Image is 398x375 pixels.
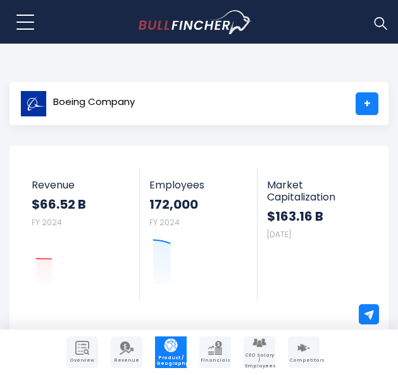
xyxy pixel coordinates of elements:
[201,358,230,363] span: Financials
[288,336,320,368] a: Company Competitors
[356,92,378,115] a: +
[20,90,47,117] img: BA logo
[244,336,275,368] a: Company Employees
[20,92,135,115] a: Boeing Company
[32,179,130,191] span: Revenue
[149,217,180,228] small: FY 2024
[112,358,141,363] span: Revenue
[155,336,187,368] a: Company Product/Geography
[53,97,135,108] span: Boeing Company
[149,196,247,212] strong: 172,000
[289,358,318,363] span: Competitors
[199,336,231,368] a: Company Financials
[32,196,130,212] strong: $66.52 B
[140,168,256,287] a: Employees 172,000 FY 2024
[245,353,274,369] span: CEO Salary / Employees
[68,358,97,363] span: Overview
[139,10,252,34] img: Bullfincher logo
[22,168,140,287] a: Revenue $66.52 B FY 2024
[156,355,185,366] span: Product / Geography
[267,179,365,203] span: Market Capitalization
[139,10,275,34] a: Go to homepage
[66,336,98,368] a: Company Overview
[149,179,247,191] span: Employees
[267,229,291,240] small: [DATE]
[32,217,62,228] small: FY 2024
[258,168,375,300] a: Market Capitalization $163.16 B [DATE]
[111,336,142,368] a: Company Revenue
[267,208,365,224] strong: $163.16 B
